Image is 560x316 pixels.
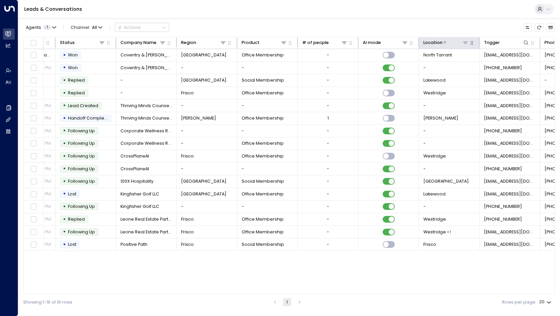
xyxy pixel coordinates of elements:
[484,216,522,222] span: +16463344989
[181,39,196,46] div: Region
[423,178,469,184] span: Flower Mound
[484,77,536,83] span: noreply@notifications.hubspot.com
[30,127,37,135] span: Toggle select row
[68,229,95,235] span: Following Up
[242,77,284,83] span: Social Membership
[63,113,66,124] div: •
[181,178,226,184] span: Flower Mound
[68,115,112,121] span: Handoff Completed
[63,126,66,136] div: •
[68,191,76,197] span: Lost
[120,241,147,247] span: Positive Path
[63,189,66,199] div: •
[327,128,329,134] div: -
[423,229,446,235] span: Westridge
[116,74,177,87] td: -
[327,191,329,197] div: -
[63,62,66,73] div: •
[484,241,536,247] span: noreply@notifications.hubspot.com
[181,39,227,46] div: Region
[177,163,237,175] td: -
[484,128,522,134] span: +16825603438
[63,100,66,111] div: •
[327,166,329,172] div: -
[68,23,105,32] button: Channel:All
[237,62,298,74] td: -
[181,115,216,121] span: Allen
[242,241,284,247] span: Social Membership
[68,90,85,96] span: Replied
[242,229,284,235] span: Office Membership
[327,241,329,247] div: -
[30,241,37,249] span: Toggle select row
[327,115,329,121] div: 1
[419,99,480,112] td: -
[447,229,451,235] div: Frisco
[120,65,172,71] span: Coventry & Gattis A/C
[419,62,480,74] td: -
[30,152,37,160] span: Toggle select row
[68,140,95,146] span: Following Up
[30,228,37,236] span: Toggle select row
[484,65,522,71] span: +18179371770
[419,125,480,137] td: -
[63,239,66,250] div: •
[63,151,66,162] div: •
[120,39,166,46] div: Company Name
[271,298,304,306] nav: pagination navigation
[120,140,172,146] span: Corporate Wellness Returns/Unified Wellness
[181,52,226,58] span: North Richland Hills
[484,178,536,184] span: noreply@notifications.hubspot.com
[484,191,536,197] span: noreply@notifications.hubspot.com
[523,23,532,32] button: Customize
[115,23,169,32] button: Actions
[30,102,37,109] span: Toggle select row
[68,204,95,209] span: Following Up
[237,163,298,175] td: -
[117,25,141,30] div: Actions
[68,65,78,71] span: Won
[30,39,37,47] span: Toggle select all
[327,153,329,159] div: -
[116,87,177,99] td: -
[60,39,106,46] div: Status
[423,191,446,197] span: Lakewood
[242,90,284,96] span: Office Membership
[120,178,153,184] span: 100X Hospitality
[484,52,536,58] span: noreply@notifications.hubspot.com
[23,299,72,306] div: Showing 1-16 of 16 rows
[63,164,66,174] div: •
[242,153,284,159] span: Office Membership
[181,229,194,235] span: Frisco
[423,153,446,159] span: Westridge
[68,52,78,58] span: Won
[242,178,284,184] span: Social Membership
[302,39,348,46] div: # of people
[423,39,443,46] div: Location
[68,241,76,247] span: Lost
[302,39,329,46] div: # of people
[30,64,37,72] span: Toggle select row
[63,201,66,212] div: •
[242,39,259,46] div: Product
[181,77,226,83] span: Dallas
[120,166,149,172] span: CrossPlaneAI
[484,39,530,46] div: Trigger
[181,90,194,96] span: Frisco
[68,128,95,134] span: Following Up
[327,52,329,58] div: -
[30,178,37,185] span: Toggle select row
[120,191,159,197] span: Kingfisher Golf LLC
[327,140,329,146] div: -
[242,140,284,146] span: Office Membership
[181,191,226,197] span: Dallas
[237,125,298,137] td: -
[545,39,558,46] div: Phone
[120,229,172,235] span: Leone Real Estate Partners
[60,39,75,46] div: Status
[423,77,446,83] span: Lakewood
[68,23,105,32] span: Channel:
[327,65,329,71] div: -
[242,191,284,197] span: Office Membership
[68,216,85,222] span: Replied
